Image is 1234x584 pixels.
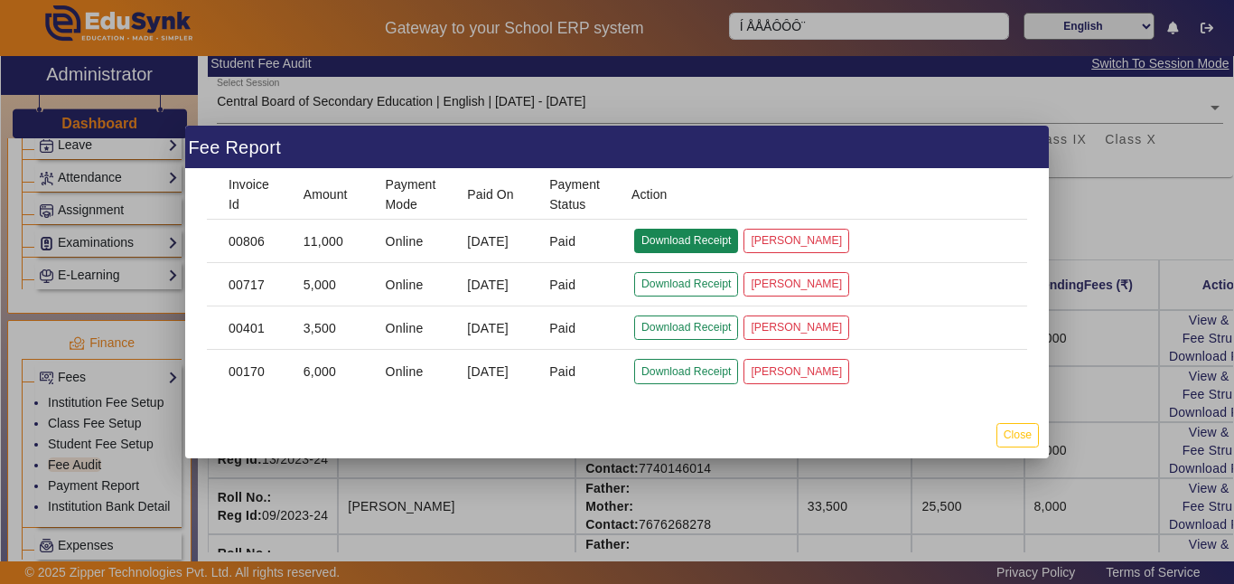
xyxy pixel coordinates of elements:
[634,272,738,297] button: Download Receipt
[289,263,371,306] mat-cell: 5,000
[996,423,1039,447] button: Close
[453,220,535,263] mat-cell: [DATE]
[617,169,1027,220] mat-header-cell: Action
[535,263,617,306] mat-cell: Paid
[453,169,535,220] mat-header-cell: Paid On
[371,169,453,220] mat-header-cell: Payment Mode
[371,306,453,350] mat-cell: Online
[207,220,289,263] mat-cell: 00806
[743,359,849,383] button: [PERSON_NAME]
[535,306,617,350] mat-cell: Paid
[453,306,535,350] mat-cell: [DATE]
[453,350,535,393] mat-cell: [DATE]
[207,350,289,393] mat-cell: 00170
[634,316,738,340] button: Download Receipt
[371,220,453,263] mat-cell: Online
[207,306,289,350] mat-cell: 00401
[207,169,289,220] mat-header-cell: Invoice Id
[289,350,371,393] mat-cell: 6,000
[289,306,371,350] mat-cell: 3,500
[207,263,289,306] mat-cell: 00717
[289,220,371,263] mat-cell: 11,000
[634,359,738,383] button: Download Receipt
[371,350,453,393] mat-cell: Online
[535,350,617,393] mat-cell: Paid
[743,316,849,340] button: [PERSON_NAME]
[289,169,371,220] mat-header-cell: Amount
[743,272,849,297] button: [PERSON_NAME]
[185,126,1049,168] div: Fee Report
[535,169,617,220] mat-header-cell: Payment Status
[634,229,738,253] button: Download Receipt
[743,229,849,253] button: [PERSON_NAME]
[453,263,535,306] mat-cell: [DATE]
[371,263,453,306] mat-cell: Online
[535,220,617,263] mat-cell: Paid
